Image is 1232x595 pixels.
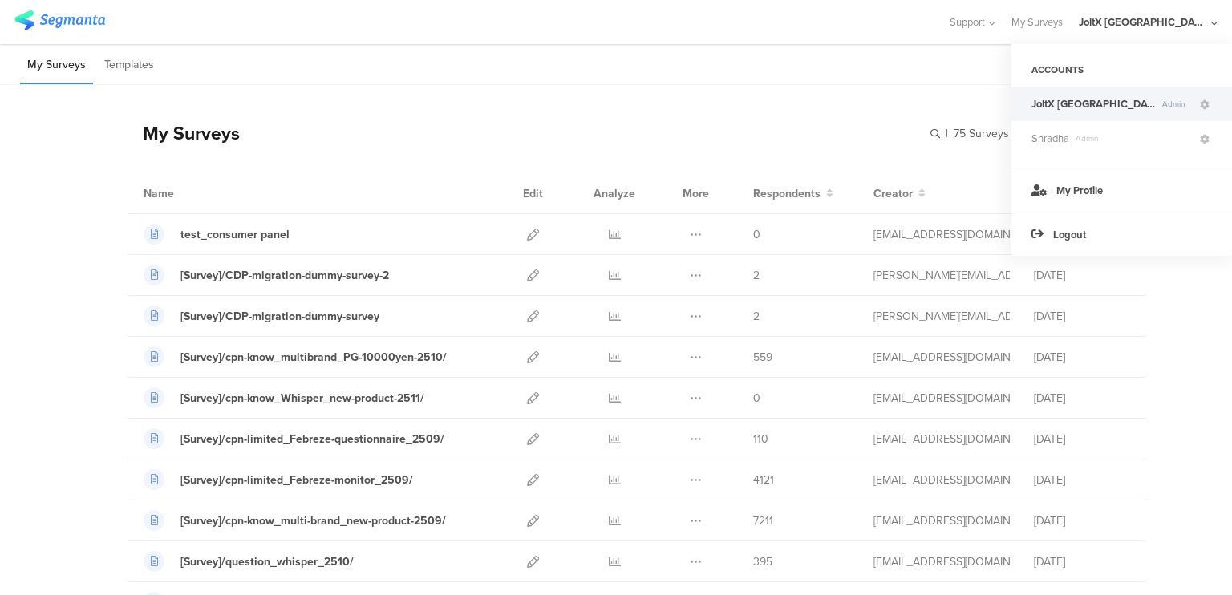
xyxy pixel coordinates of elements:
[180,431,444,447] div: [Survey]/cpn-limited_Febreze-questionnaire_2509/
[873,267,1010,284] div: praharaj.sp.1@pg.com
[180,267,389,284] div: [Survey]/CDP-migration-dummy-survey-2
[873,308,1010,325] div: praharaj.sp.1@pg.com
[144,510,446,531] a: [Survey]/cpn-know_multi-brand_new-product-2509/
[1011,168,1232,212] a: My Profile
[1053,227,1086,242] span: Logout
[1034,267,1130,284] div: [DATE]
[1011,56,1232,83] div: ACCOUNTS
[180,472,413,488] div: [Survey]/cpn-limited_Febreze-monitor_2509/
[180,308,379,325] div: [Survey]/CDP-migration-dummy-survey
[1034,472,1130,488] div: [DATE]
[97,47,161,84] li: Templates
[1079,14,1207,30] div: JoltX [GEOGRAPHIC_DATA]
[144,224,290,245] a: test_consumer panel
[873,431,1010,447] div: kumai.ik@pg.com
[144,387,424,408] a: [Survey]/cpn-know_Whisper_new-product-2511/
[873,185,913,202] span: Creator
[180,553,354,570] div: [Survey]/question_whisper_2510/
[873,226,1010,243] div: kumai.ik@pg.com
[144,265,389,285] a: [Survey]/CDP-migration-dummy-survey-2
[753,349,772,366] span: 559
[144,306,379,326] a: [Survey]/CDP-migration-dummy-survey
[144,551,354,572] a: [Survey]/question_whisper_2510/
[180,390,424,407] div: [Survey]/cpn-know_Whisper_new-product-2511/
[144,346,447,367] a: [Survey]/cpn-know_multibrand_PG-10000yen-2510/
[127,119,240,147] div: My Surveys
[1034,431,1130,447] div: [DATE]
[753,226,760,243] span: 0
[516,173,550,213] div: Edit
[180,349,447,366] div: [Survey]/cpn-know_multibrand_PG-10000yen-2510/
[753,390,760,407] span: 0
[753,308,760,325] span: 2
[954,125,1009,142] span: 75 Surveys
[753,185,833,202] button: Respondents
[590,173,638,213] div: Analyze
[14,10,105,30] img: segmanta logo
[753,185,821,202] span: Respondents
[1156,98,1198,110] span: Admin
[753,267,760,284] span: 2
[873,553,1010,570] div: kumai.ik@pg.com
[1031,96,1156,111] span: JoltX Japan
[950,14,985,30] span: Support
[873,349,1010,366] div: kumai.ik@pg.com
[180,512,446,529] div: [Survey]/cpn-know_multi-brand_new-product-2509/
[1056,183,1103,198] span: My Profile
[144,428,444,449] a: [Survey]/cpn-limited_Febreze-questionnaire_2509/
[20,47,93,84] li: My Surveys
[873,472,1010,488] div: kumai.ik@pg.com
[1031,131,1069,146] span: Shradha
[1034,553,1130,570] div: [DATE]
[1034,390,1130,407] div: [DATE]
[753,553,772,570] span: 395
[753,472,774,488] span: 4121
[943,125,950,142] span: |
[144,185,240,202] div: Name
[873,185,926,202] button: Creator
[873,512,1010,529] div: kumai.ik@pg.com
[753,431,768,447] span: 110
[679,173,713,213] div: More
[873,390,1010,407] div: kumai.ik@pg.com
[1069,132,1198,144] span: Admin
[180,226,290,243] div: test_consumer panel
[753,512,773,529] span: 7211
[1034,512,1130,529] div: [DATE]
[1034,308,1130,325] div: [DATE]
[1034,349,1130,366] div: [DATE]
[144,469,413,490] a: [Survey]/cpn-limited_Febreze-monitor_2509/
